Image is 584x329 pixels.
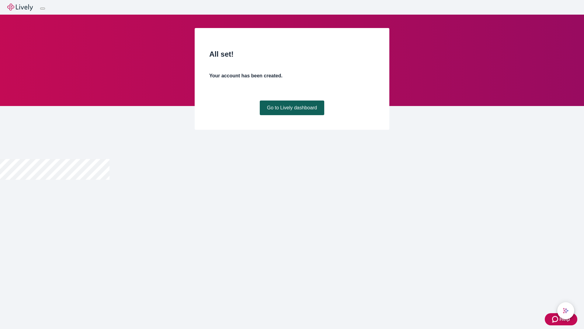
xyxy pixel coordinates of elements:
h2: All set! [209,49,375,60]
h4: Your account has been created. [209,72,375,80]
button: chat [557,302,574,319]
svg: Lively AI Assistant [563,308,569,314]
span: Help [559,316,570,323]
svg: Zendesk support icon [552,316,559,323]
img: Lively [7,4,33,11]
button: Zendesk support iconHelp [545,313,577,325]
button: Log out [40,8,45,9]
a: Go to Lively dashboard [260,101,325,115]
